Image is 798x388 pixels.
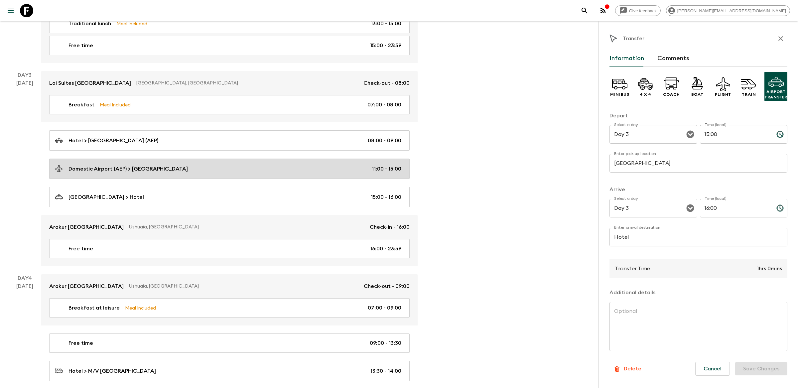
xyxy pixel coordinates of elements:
[371,193,401,201] p: 15:00 - 16:00
[68,339,93,347] p: Free time
[615,5,661,16] a: Give feedback
[68,101,94,109] p: Breakfast
[764,89,787,100] p: Airport Transfer
[372,165,401,173] p: 11:00 - 15:00
[663,92,680,97] p: Coach
[68,245,93,253] p: Free time
[773,128,787,141] button: Choose time, selected time is 3:00 PM
[370,339,401,347] p: 09:00 - 13:30
[49,95,410,114] a: BreakfastMeal Included07:00 - 08:00
[623,35,644,43] p: Transfer
[8,71,41,79] p: Day 3
[368,304,401,312] p: 07:00 - 09:00
[370,245,401,253] p: 16:00 - 23:59
[609,289,787,297] p: Additional details
[370,42,401,50] p: 15:00 - 23:59
[609,112,787,120] p: Depart
[364,282,410,290] p: Check-out - 09:00
[116,20,147,27] p: Meal Included
[614,122,638,128] label: Select a day
[49,36,410,55] a: Free time15:00 - 23:59
[68,42,93,50] p: Free time
[578,4,591,17] button: search adventures
[773,201,787,215] button: Choose time, selected time is 4:00 PM
[705,122,726,128] label: Time (local)
[49,282,124,290] p: Arakur [GEOGRAPHIC_DATA]
[640,92,651,97] p: 4 x 4
[624,365,641,373] p: Delete
[686,130,695,139] button: Open
[700,199,771,217] input: hh:mm
[666,5,790,16] div: [PERSON_NAME][EMAIL_ADDRESS][DOMAIN_NAME]
[49,223,124,231] p: Arakur [GEOGRAPHIC_DATA]
[742,92,756,97] p: Train
[8,274,41,282] p: Day 4
[695,362,730,376] button: Cancel
[691,92,703,97] p: Boat
[367,101,401,109] p: 07:00 - 08:00
[674,8,790,13] span: [PERSON_NAME][EMAIL_ADDRESS][DOMAIN_NAME]
[686,203,695,213] button: Open
[614,196,638,201] label: Select a day
[49,298,410,318] a: Breakfast at leisureMeal Included07:00 - 09:00
[49,239,410,258] a: Free time16:00 - 23:59
[129,224,364,230] p: Ushuaia, [GEOGRAPHIC_DATA]
[136,80,358,86] p: [GEOGRAPHIC_DATA], [GEOGRAPHIC_DATA]
[100,101,131,108] p: Meal Included
[657,51,689,66] button: Comments
[715,92,731,97] p: Flight
[49,14,410,33] a: Traditional lunchMeal Included13:00 - 15:00
[4,4,17,17] button: menu
[370,367,401,375] p: 13:30 - 14:00
[68,165,188,173] p: Domestic Airport (AEP) > [GEOGRAPHIC_DATA]
[41,215,418,239] a: Arakur [GEOGRAPHIC_DATA]Ushuaia, [GEOGRAPHIC_DATA]Check-in - 16:00
[609,186,787,194] p: Arrive
[68,304,120,312] p: Breakfast at leisure
[41,274,418,298] a: Arakur [GEOGRAPHIC_DATA]Ushuaia, [GEOGRAPHIC_DATA]Check-out - 09:00
[49,333,410,353] a: Free time09:00 - 13:30
[757,265,782,273] p: 1hrs 0mins
[68,20,111,28] p: Traditional lunch
[49,187,410,207] a: [GEOGRAPHIC_DATA] > Hotel15:00 - 16:00
[705,196,726,201] label: Time (local)
[609,362,645,375] button: Delete
[614,151,656,157] label: Enter pick up location
[363,79,410,87] p: Check-out - 08:00
[68,193,144,201] p: [GEOGRAPHIC_DATA] > Hotel
[370,223,410,231] p: Check-in - 16:00
[368,137,401,145] p: 08:00 - 09:00
[41,71,418,95] a: Loi Suites [GEOGRAPHIC_DATA][GEOGRAPHIC_DATA], [GEOGRAPHIC_DATA]Check-out - 08:00
[68,137,158,145] p: Hotel > [GEOGRAPHIC_DATA] (AEP)
[49,130,410,151] a: Hotel > [GEOGRAPHIC_DATA] (AEP)08:00 - 09:00
[371,20,401,28] p: 13:00 - 15:00
[16,79,33,266] div: [DATE]
[625,8,660,13] span: Give feedback
[68,367,156,375] p: Hotel > M/V [GEOGRAPHIC_DATA]
[49,159,410,179] a: Domestic Airport (AEP) > [GEOGRAPHIC_DATA]11:00 - 15:00
[129,283,358,290] p: Ushuaia, [GEOGRAPHIC_DATA]
[615,265,650,273] p: Transfer Time
[700,125,771,144] input: hh:mm
[610,92,629,97] p: Minibus
[49,361,410,381] a: Hotel > M/V [GEOGRAPHIC_DATA]13:30 - 14:00
[49,79,131,87] p: Loi Suites [GEOGRAPHIC_DATA]
[125,304,156,312] p: Meal Included
[609,51,644,66] button: Information
[614,225,661,230] label: Enter arrival destination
